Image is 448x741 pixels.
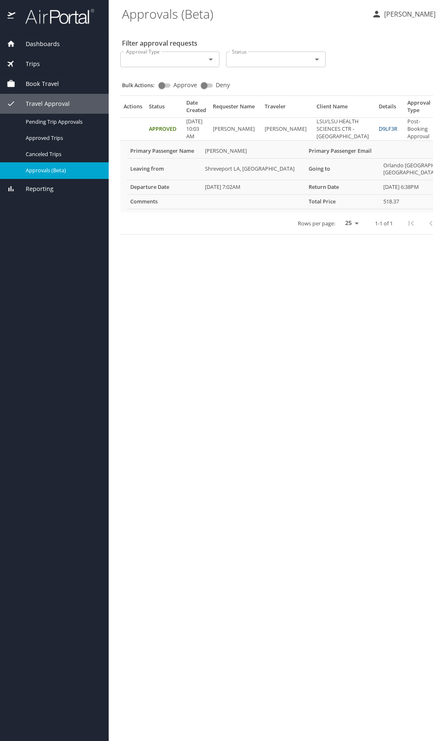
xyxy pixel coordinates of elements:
th: Going to [305,158,380,180]
a: D9LF3R [379,125,397,132]
button: Open [205,54,217,65]
img: airportal-logo.png [16,8,94,24]
td: LSU/LSU HEALTH SCIENCES CTR - [GEOGRAPHIC_DATA] [313,117,375,140]
span: Pending Trip Approvals [26,118,99,126]
span: Approve [173,82,197,88]
span: Book Travel [15,79,59,88]
td: [DATE] 7:02AM [202,180,305,195]
th: Date Created [183,99,209,117]
span: Approvals (Beta) [26,166,99,174]
p: [PERSON_NAME] [382,9,436,19]
p: Bulk Actions: [122,81,161,89]
button: Open [311,54,323,65]
select: rows per page [338,217,362,230]
td: Post-Booking Approval [404,117,436,140]
th: Leaving from [127,158,202,180]
th: Traveler [261,99,313,117]
th: Primary Passenger Name [127,144,202,158]
th: Departure Date [127,180,202,195]
th: Client Name [313,99,375,117]
th: Total Price [305,195,380,209]
span: Reporting [15,184,54,193]
img: icon-airportal.png [7,8,16,24]
th: Primary Passenger Email [305,144,380,158]
h2: Filter approval requests [122,37,197,50]
button: [PERSON_NAME] [368,7,439,22]
th: Return Date [305,180,380,195]
th: Details [375,99,404,117]
span: Trips [15,59,40,68]
th: Status [146,99,183,117]
th: Approval Type [404,99,436,117]
span: Deny [216,82,230,88]
th: Actions [120,99,146,117]
span: Approved Trips [26,134,99,142]
td: [PERSON_NAME] [209,117,261,140]
p: Rows per page: [298,221,335,226]
td: Shreveport LA, [GEOGRAPHIC_DATA] [202,158,305,180]
td: [PERSON_NAME] [202,144,305,158]
p: 1-1 of 1 [375,221,393,226]
td: Approved [146,117,183,140]
td: [PERSON_NAME] [261,117,313,140]
span: Travel Approval [15,99,70,108]
span: Dashboards [15,39,60,49]
span: Canceled Trips [26,150,99,158]
td: [DATE] 10:03 AM [183,117,209,140]
th: Comments [127,195,202,209]
h1: Approvals (Beta) [122,1,365,27]
th: Requester Name [209,99,261,117]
